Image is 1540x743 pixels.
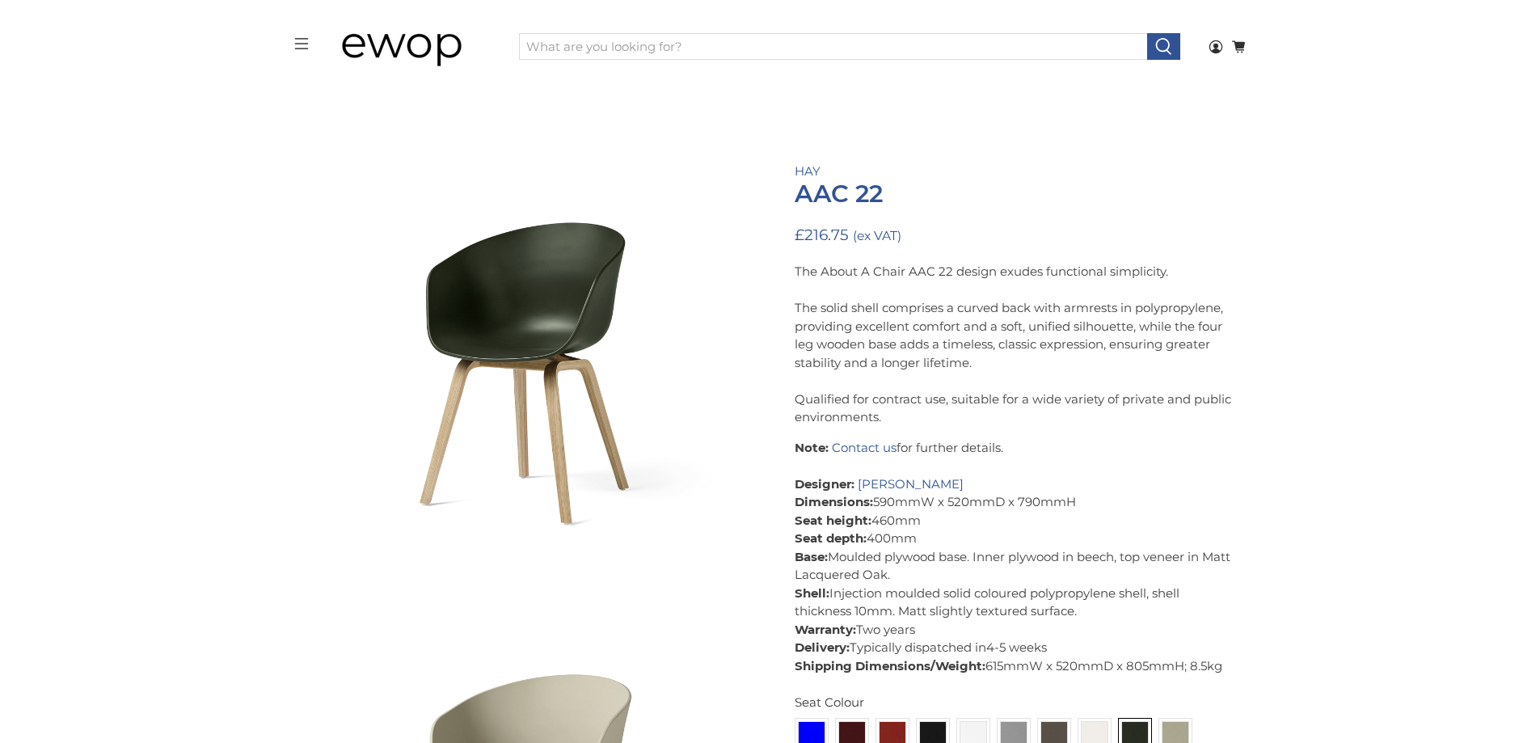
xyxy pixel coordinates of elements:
[795,549,828,564] strong: Base:
[795,694,1231,712] div: Seat Colour
[795,440,829,455] strong: Note:
[795,585,829,601] strong: Shell:
[832,440,897,455] a: Contact us
[897,440,1003,455] span: for further details.
[310,93,746,530] a: HAY About A Chair AAC22 Green with Matt Lacquered Oak Base
[795,640,850,655] strong: Delivery:
[795,263,1231,427] p: The About A Chair AAC 22 design exudes functional simplicity. The solid shell comprises a curved ...
[795,513,871,528] strong: Seat height:
[850,640,986,655] span: Typically dispatched in
[795,439,1231,676] p: 590mmW x 520mmD x 790mmH 460mm 400mm Moulded plywood base. Inner plywood in beech, top veneer in ...
[795,226,849,244] span: £216.75
[795,163,821,179] a: HAY
[795,622,856,637] strong: Warranty:
[519,33,1148,61] input: What are you looking for?
[795,658,985,673] strong: Shipping Dimensions/Weight:
[853,228,901,243] small: (ex VAT)
[795,530,867,546] strong: Seat depth:
[795,494,873,509] strong: Dimensions:
[795,180,1231,208] h1: AAC 22
[795,476,854,492] strong: Designer:
[858,476,964,492] a: [PERSON_NAME]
